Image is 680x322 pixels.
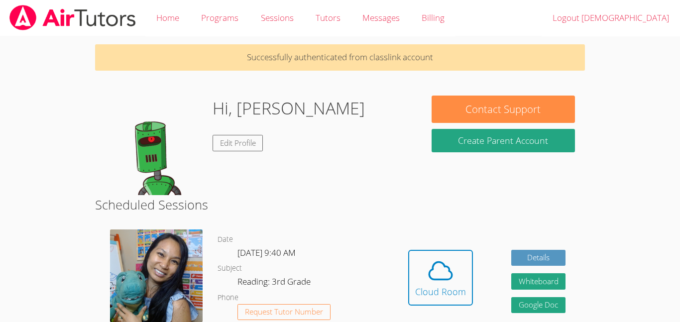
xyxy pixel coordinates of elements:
img: Untitled%20design%20(19).png [110,229,203,322]
p: Successfully authenticated from classlink account [95,44,585,71]
a: Google Doc [511,297,566,314]
button: Request Tutor Number [237,304,331,321]
button: Cloud Room [408,250,473,306]
a: Details [511,250,566,266]
dd: Reading: 3rd Grade [237,275,313,292]
h2: Scheduled Sessions [95,195,585,214]
dt: Subject [218,262,242,275]
div: Cloud Room [415,285,466,299]
button: Create Parent Account [432,129,575,152]
img: default.png [105,96,205,195]
dt: Date [218,233,233,246]
h1: Hi, [PERSON_NAME] [213,96,365,121]
a: Edit Profile [213,135,263,151]
span: Messages [362,12,400,23]
img: airtutors_banner-c4298cdbf04f3fff15de1276eac7730deb9818008684d7c2e4769d2f7ddbe033.png [8,5,137,30]
button: Whiteboard [511,273,566,290]
span: [DATE] 9:40 AM [237,247,296,258]
dt: Phone [218,292,238,304]
button: Contact Support [432,96,575,123]
span: Request Tutor Number [245,308,323,316]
